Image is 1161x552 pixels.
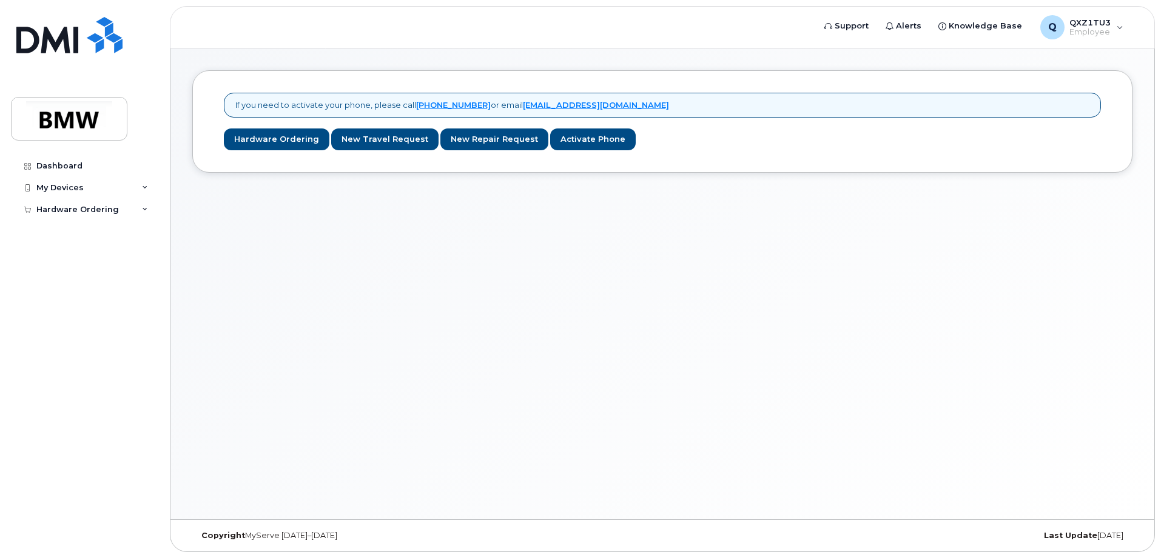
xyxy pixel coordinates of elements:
p: If you need to activate your phone, please call or email [235,99,669,111]
a: Hardware Ordering [224,128,329,151]
a: Activate Phone [550,128,636,151]
div: [DATE] [819,531,1132,540]
a: New Repair Request [440,128,548,151]
div: MyServe [DATE]–[DATE] [192,531,506,540]
a: [EMAIL_ADDRESS][DOMAIN_NAME] [523,100,669,110]
strong: Last Update [1044,531,1097,540]
a: [PHONE_NUMBER] [416,100,491,110]
a: New Travel Request [331,128,439,151]
strong: Copyright [201,531,245,540]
